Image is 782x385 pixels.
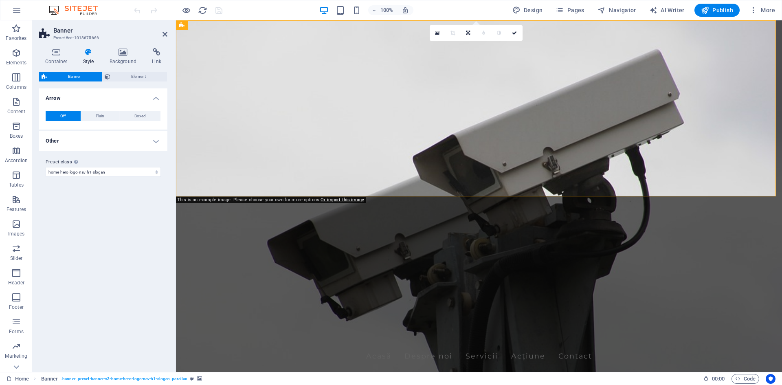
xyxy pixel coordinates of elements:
[597,6,636,14] span: Navigator
[507,25,523,41] a: Confirm ( Ctrl ⏎ )
[39,131,167,151] h4: Other
[430,25,445,41] a: Select files from the file manager, stock photos, or upload file(s)
[8,279,24,286] p: Header
[9,182,24,188] p: Tables
[176,197,366,203] div: This is an example image. Please choose your own for more options.
[113,72,165,81] span: Element
[509,4,546,17] div: Design (Ctrl+Alt+Y)
[8,231,25,237] p: Images
[9,328,24,335] p: Forms
[6,59,27,66] p: Elements
[61,374,187,384] span: . banner .preset-banner-v3-home-hero-logo-nav-h1-slogan .parallax
[77,48,103,65] h4: Style
[46,157,161,167] label: Preset class
[41,374,202,384] nav: breadcrumb
[60,111,66,121] span: Off
[701,6,733,14] span: Publish
[512,6,543,14] span: Design
[694,4,740,17] button: Publish
[46,111,81,121] button: Off
[181,5,191,15] button: Click here to leave preview mode and continue editing
[39,88,167,103] h4: Arrow
[5,157,28,164] p: Accordion
[380,5,393,15] h6: 100%
[402,7,409,14] i: On resize automatically adjust zoom level to fit chosen device.
[9,304,24,310] p: Footer
[47,5,108,15] img: Editor Logo
[96,111,104,121] span: Plain
[703,374,725,384] h6: Session time
[49,72,99,81] span: Banner
[134,111,146,121] span: Boxed
[41,374,58,384] span: Click to select. Double-click to edit
[718,376,719,382] span: :
[53,34,151,42] h3: Preset #ed-1018675666
[509,4,546,17] button: Design
[649,6,685,14] span: AI Writer
[735,374,756,384] span: Code
[7,374,29,384] a: Click to cancel selection. Double-click to open Pages
[492,25,507,41] a: Greyscale
[39,72,102,81] button: Banner
[712,374,725,384] span: 00 00
[39,48,77,65] h4: Container
[146,48,167,65] h4: Link
[556,6,584,14] span: Pages
[6,35,26,42] p: Favorites
[103,48,146,65] h4: Background
[6,84,26,90] p: Columns
[10,133,23,139] p: Boxes
[749,6,775,14] span: More
[53,27,167,34] h2: Banner
[119,111,160,121] button: Boxed
[646,4,688,17] button: AI Writer
[368,5,397,15] button: 100%
[198,5,207,15] button: reload
[476,25,492,41] a: Blur
[81,111,119,121] button: Plain
[594,4,639,17] button: Navigator
[731,374,759,384] button: Code
[197,376,202,381] i: This element contains a background
[102,72,167,81] button: Element
[445,25,461,41] a: Crop mode
[5,353,27,359] p: Marketing
[461,25,476,41] a: Change orientation
[552,4,587,17] button: Pages
[7,108,25,115] p: Content
[190,376,194,381] i: This element is a customizable preset
[198,6,207,15] i: Reload page
[10,255,23,262] p: Slider
[746,4,778,17] button: More
[321,197,364,202] a: Or import this image
[7,206,26,213] p: Features
[766,374,775,384] button: Usercentrics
